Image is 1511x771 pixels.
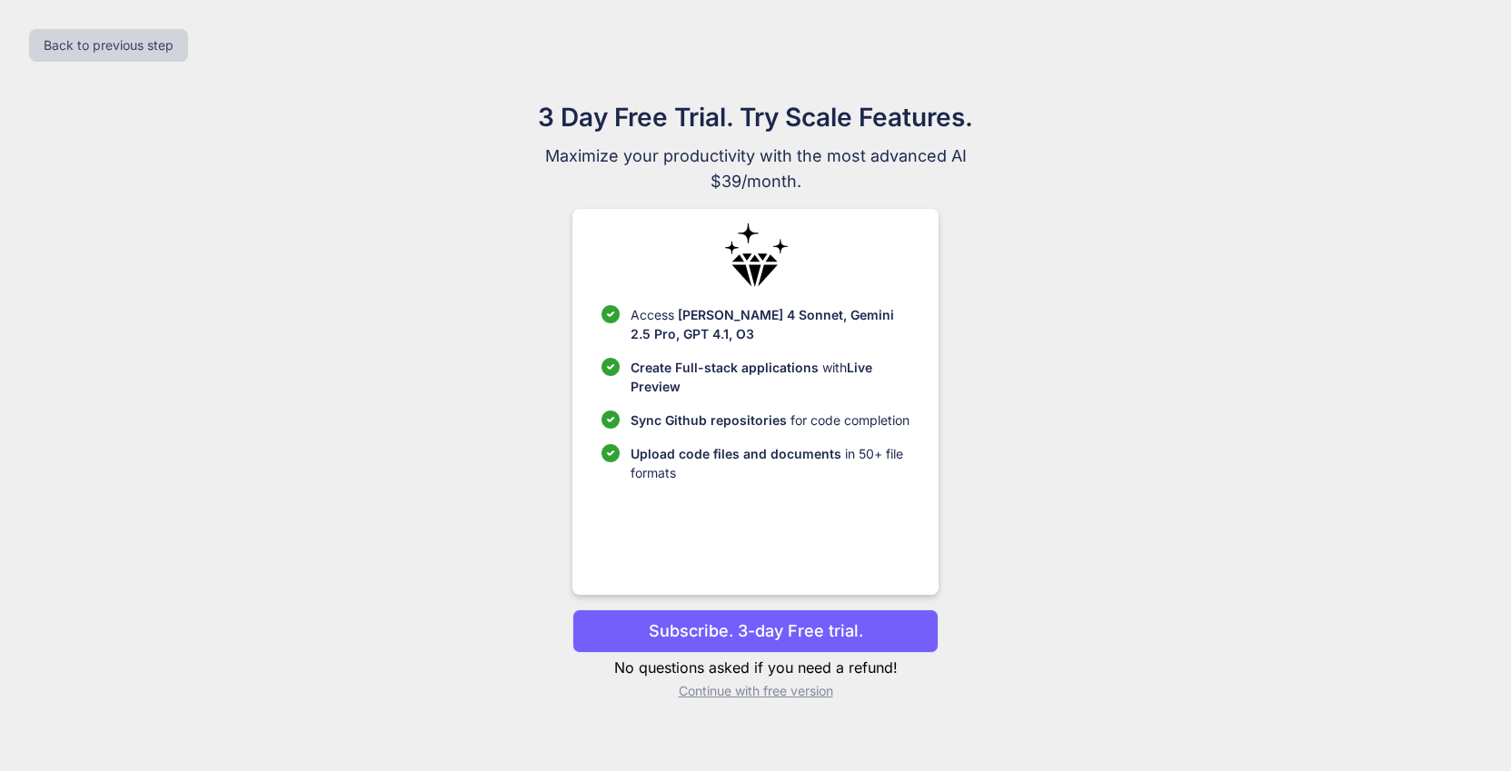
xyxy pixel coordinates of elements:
span: Upload code files and documents [631,446,841,461]
span: Maximize your productivity with the most advanced AI [451,143,1061,169]
p: Continue with free version [572,682,939,700]
span: Create Full-stack applications [631,360,822,375]
p: in 50+ file formats [631,444,910,482]
span: [PERSON_NAME] 4 Sonnet, Gemini 2.5 Pro, GPT 4.1, O3 [631,307,894,341]
p: Access [631,305,910,343]
img: checklist [601,410,620,429]
p: Subscribe. 3-day Free trial. [649,618,863,643]
img: checklist [601,444,620,462]
span: Sync Github repositories [631,412,787,428]
p: No questions asked if you need a refund! [572,657,939,678]
img: checklist [601,358,620,376]
span: $39/month. [451,169,1061,194]
p: for code completion [631,410,910,430]
p: with [631,358,910,396]
button: Subscribe. 3-day Free trial. [572,609,939,653]
button: Back to previous step [29,29,188,62]
h1: 3 Day Free Trial. Try Scale Features. [451,98,1061,136]
img: checklist [601,305,620,323]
